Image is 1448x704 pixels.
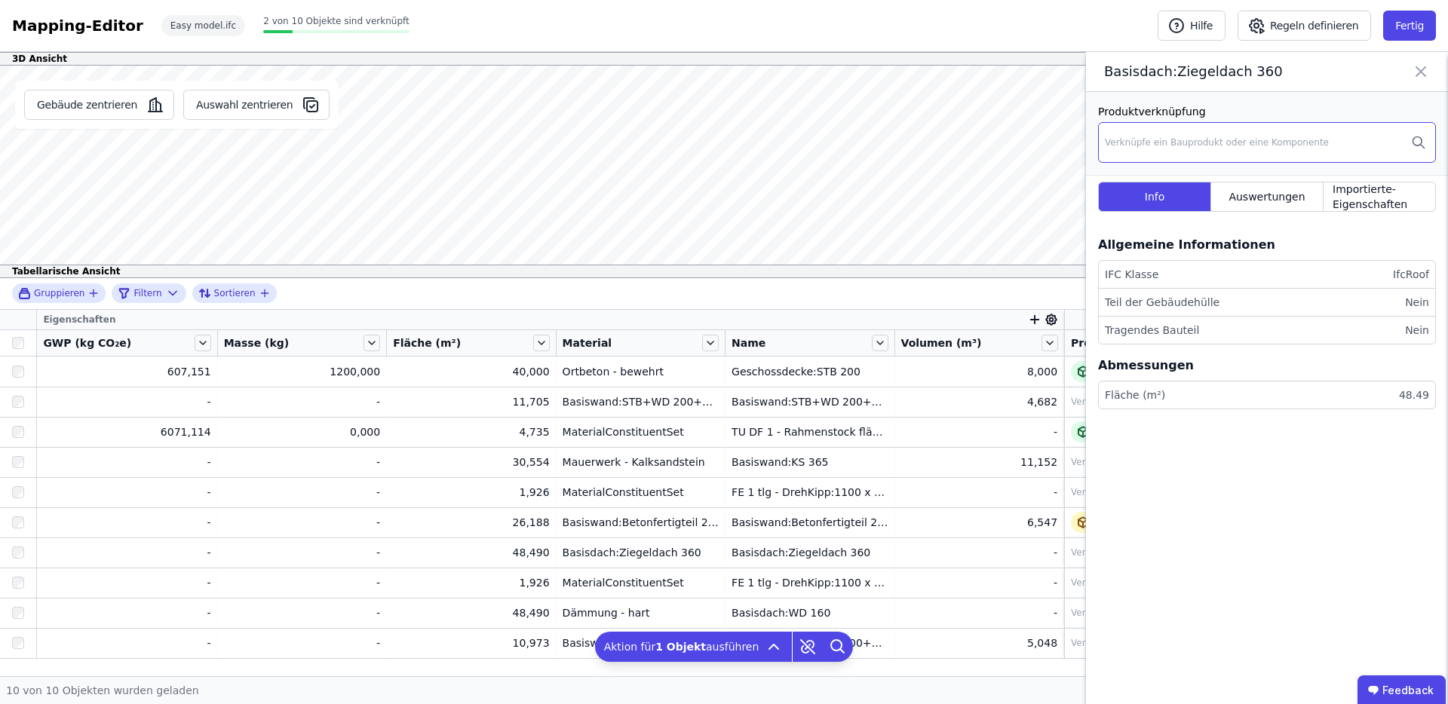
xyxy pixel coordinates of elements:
[43,455,210,470] div: -
[732,605,888,620] div: Basisdach:WD 160
[224,635,380,650] div: -
[901,335,982,350] span: Volumen (m³)
[563,515,719,530] div: Basiswand:Betonfertigteil 250 ohne Dämmeigenschaften
[1238,11,1371,41] button: Regeln definieren
[901,545,1057,560] div: -
[43,394,210,409] div: -
[1071,607,1295,619] div: Verknüpfe ein Bauprodukt oder eine Komponente
[901,605,1057,620] div: -
[393,424,549,439] div: 4,735
[224,364,380,379] div: 1200,000
[563,364,719,379] div: Ortbeton - bewehrt
[393,605,549,620] div: 48,490
[1098,104,1436,119] div: Produktverknüpfung
[43,605,210,620] div: -
[43,364,210,379] div: 607,151
[34,287,84,299] span: Gruppieren
[1145,189,1165,204] span: Info
[161,15,245,36] div: Easy model.ifc
[393,455,549,470] div: 30,554
[901,575,1057,590] div: -
[732,485,888,500] div: FE 1 tlg - DrehKipp:1100 x 1400
[12,15,143,36] div: Mapping-Editor
[224,335,290,350] span: Masse (kg)
[214,287,256,299] span: Sortieren
[732,335,765,350] span: Name
[1071,456,1295,468] div: Verknüpfe ein Bauprodukt oder eine Komponente
[1383,11,1436,41] button: Fertig
[224,575,380,590] div: -
[43,424,210,439] div: 6071,114
[43,635,210,650] div: -
[901,364,1057,379] div: 8,000
[393,394,549,409] div: 11,705
[732,394,888,409] div: Basiswand:STB+WD 200+200
[732,364,888,379] div: Geschossdecke:STB 200
[563,545,719,560] div: Basisdach:Ziegeldach 360
[224,515,380,530] div: -
[563,605,719,620] div: Dämmung - hart
[393,635,549,650] div: 10,973
[43,515,210,530] div: -
[263,16,410,26] span: 2 von 10 Objekte sind verknüpft
[732,575,888,590] div: FE 1 tlg - DrehKipp:1100 x 1400
[563,424,719,439] div: MaterialConstituentSet
[563,335,612,350] span: Material
[12,53,67,65] span: 3D Ansicht
[901,394,1057,409] div: 4,682
[901,424,1057,439] div: -
[1098,236,1275,254] div: Allgemeine Informationen
[901,515,1057,530] div: 6,547
[901,485,1057,500] div: -
[563,575,719,590] div: MaterialConstituentSet
[198,284,271,302] button: Sortieren
[1104,61,1330,82] span: Basisdach:Ziegeldach 360
[901,635,1057,650] div: 5,048
[732,424,888,439] div: TU DF 1 - Rahmenstock flächenbündig:ML - 885 x 2135
[224,485,380,500] div: -
[393,485,549,500] div: 1,926
[393,575,549,590] div: 1,926
[18,287,100,300] button: Gruppieren
[224,424,380,439] div: 0,000
[655,641,706,653] b: 1 Objekt
[563,635,719,650] div: Basiswand:STB+WD 300+160
[563,455,719,470] div: Mauerwerk - Kalksandstein
[1071,637,1295,649] div: Verknüpfe ein Bauprodukt oder eine Komponente
[43,485,210,500] div: -
[133,287,161,299] span: Filtern
[43,545,210,560] div: -
[1071,546,1295,559] div: Verknüpfe ein Bauprodukt oder eine Komponente
[1071,335,1442,350] div: Produktverknüpfung
[604,639,759,654] span: Aktion für ausführen
[732,455,888,470] div: Basiswand:KS 365
[1071,396,1295,408] div: Verknüpfe ein Bauprodukt oder eine Komponente
[224,605,380,620] div: -
[24,90,174,120] button: Gebäude zentrieren
[393,335,461,350] span: Fläche (m²)
[732,545,888,560] div: Basisdach:Ziegeldach 360
[1071,577,1295,589] div: Verknüpfe ein Bauprodukt oder eine Komponente
[393,364,549,379] div: 40,000
[1229,189,1305,204] span: Auswertungen
[1105,136,1329,148] div: Verknüpfe ein Bauprodukt oder eine Komponente
[1071,486,1295,498] div: Verknüpfe ein Bauprodukt oder eine Komponente
[393,515,549,530] div: 26,188
[393,545,549,560] div: 48,490
[563,394,719,409] div: Basiswand:STB+WD 200+200
[43,575,210,590] div: -
[183,90,330,120] button: Auswahl zentrieren
[732,515,888,530] div: Basiswand:Betonfertigteil 250 ohne Dämmeigenschaften
[224,455,380,470] div: -
[563,485,719,500] div: MaterialConstituentSet
[43,335,131,350] span: GWP (kg CO₂e)
[12,265,120,277] span: Tabellarische Ansicht
[901,455,1057,470] div: 11,152
[43,314,115,326] span: Eigenschaften
[224,545,380,560] div: -
[1158,11,1226,41] button: Hilfe
[224,394,380,409] div: -
[1333,182,1426,212] span: Importierte-Eigenschaften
